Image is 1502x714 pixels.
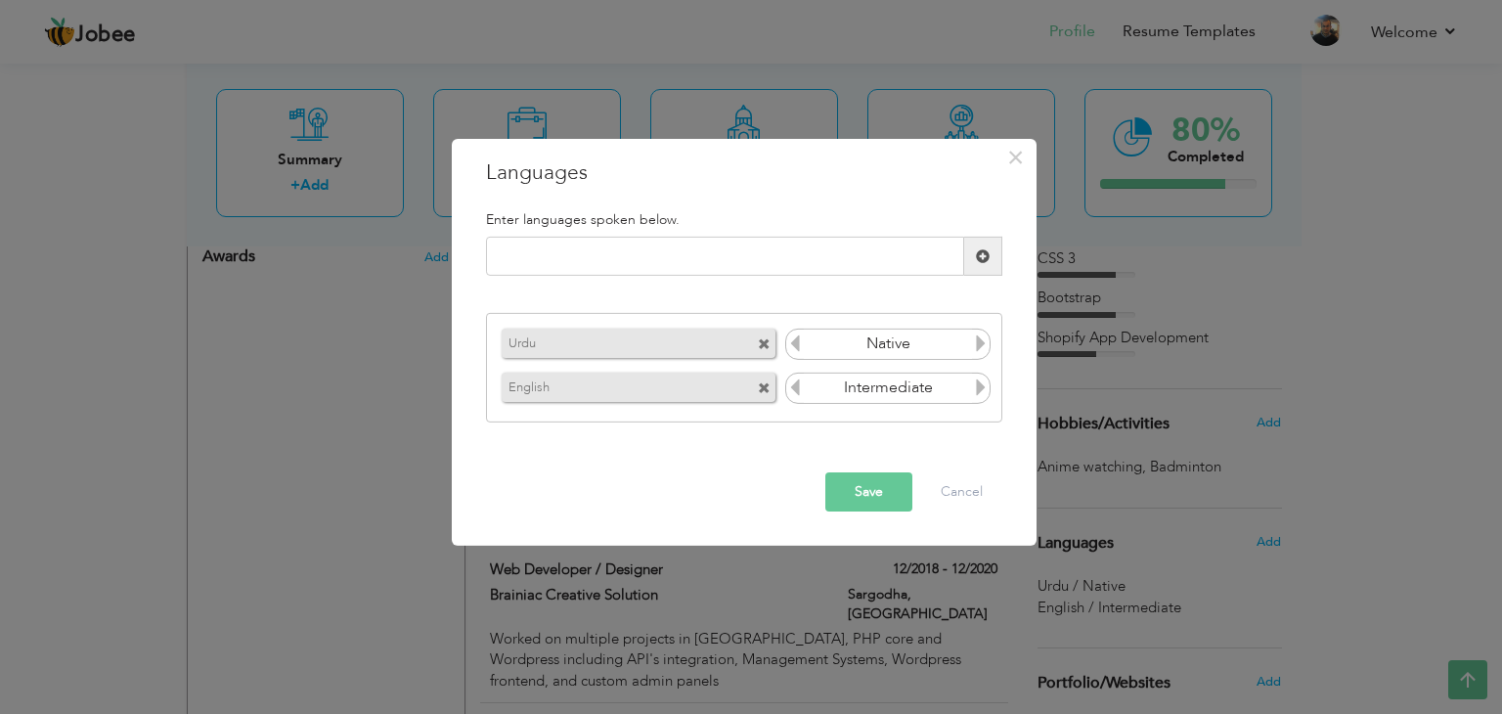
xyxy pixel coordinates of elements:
label: English [502,373,721,397]
button: Cancel [921,472,1002,512]
span: × [1007,140,1024,175]
button: Close [1000,142,1032,173]
h3: Languages [486,158,1002,188]
button: Save [825,472,912,512]
label: Urdu [502,329,721,353]
h5: Enter languages spoken below. [486,212,1002,227]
